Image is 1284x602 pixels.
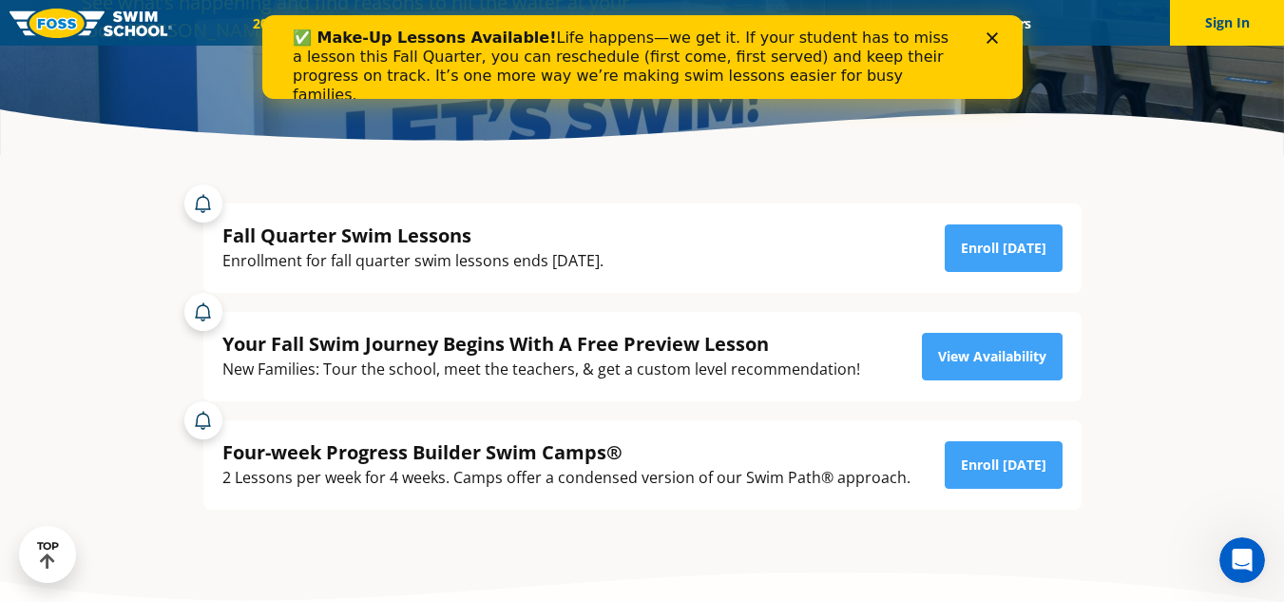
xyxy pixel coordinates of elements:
a: Enroll [DATE] [945,441,1063,489]
div: Life happens—we get it. If your student has to miss a lesson this Fall Quarter, you can reschedul... [30,13,699,89]
a: Careers [968,14,1047,32]
iframe: Intercom live chat banner [262,15,1023,99]
div: Your Fall Swim Journey Begins With A Free Preview Lesson [222,331,860,357]
div: 2 Lessons per week for 4 weeks. Camps offer a condensed version of our Swim Path® approach. [222,465,910,491]
a: Blog [909,14,968,32]
div: Close [724,17,743,29]
a: Schools [355,14,435,32]
div: Four-week Progress Builder Swim Camps® [222,439,910,465]
a: About FOSS [602,14,708,32]
img: FOSS Swim School Logo [10,9,172,38]
b: ✅ Make-Up Lessons Available! [30,13,294,31]
a: Enroll [DATE] [945,224,1063,272]
div: Enrollment for fall quarter swim lessons ends [DATE]. [222,248,604,274]
a: 2025 Calendar [237,14,355,32]
div: TOP [37,540,59,570]
div: Fall Quarter Swim Lessons [222,223,604,248]
div: New Families: Tour the school, meet the teachers, & get a custom level recommendation! [222,357,860,382]
a: Swim Path® Program [435,14,602,32]
a: Swim Like [PERSON_NAME] [708,14,910,32]
iframe: Intercom live chat [1219,537,1265,583]
a: View Availability [922,333,1063,380]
